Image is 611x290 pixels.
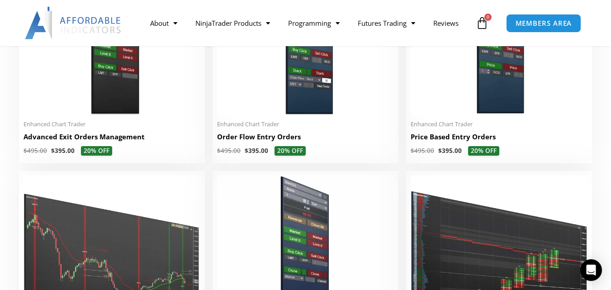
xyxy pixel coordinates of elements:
[468,146,499,156] span: 20% OFF
[51,147,75,155] bdi: 395.00
[186,13,279,33] a: NinjaTrader Products
[217,147,241,155] bdi: 495.00
[516,20,572,27] span: MEMBERS AREA
[438,147,462,155] bdi: 395.00
[424,13,468,33] a: Reviews
[217,120,394,128] span: Enhanced Chart Trader
[462,10,502,36] a: 0
[81,146,112,156] span: 20% OFF
[411,132,587,146] a: Price Based Entry Orders
[25,7,122,39] img: LogoAI | Affordable Indicators – NinjaTrader
[411,147,434,155] bdi: 495.00
[506,14,582,33] a: MEMBERS AREA
[245,147,268,155] bdi: 395.00
[245,147,248,155] span: $
[51,147,55,155] span: $
[411,147,414,155] span: $
[141,13,186,33] a: About
[24,147,47,155] bdi: 495.00
[217,132,394,146] a: Order Flow Entry Orders
[411,120,587,128] span: Enhanced Chart Trader
[275,146,306,156] span: 20% OFF
[279,13,349,33] a: Programming
[217,147,221,155] span: $
[438,147,442,155] span: $
[24,132,200,142] h2: Advanced Exit Orders Management
[217,132,394,142] h2: Order Flow Entry Orders
[484,14,492,21] span: 0
[24,147,27,155] span: $
[580,259,602,281] div: Open Intercom Messenger
[24,120,200,128] span: Enhanced Chart Trader
[411,132,587,142] h2: Price Based Entry Orders
[141,13,474,33] nav: Menu
[349,13,424,33] a: Futures Trading
[24,132,200,146] a: Advanced Exit Orders Management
